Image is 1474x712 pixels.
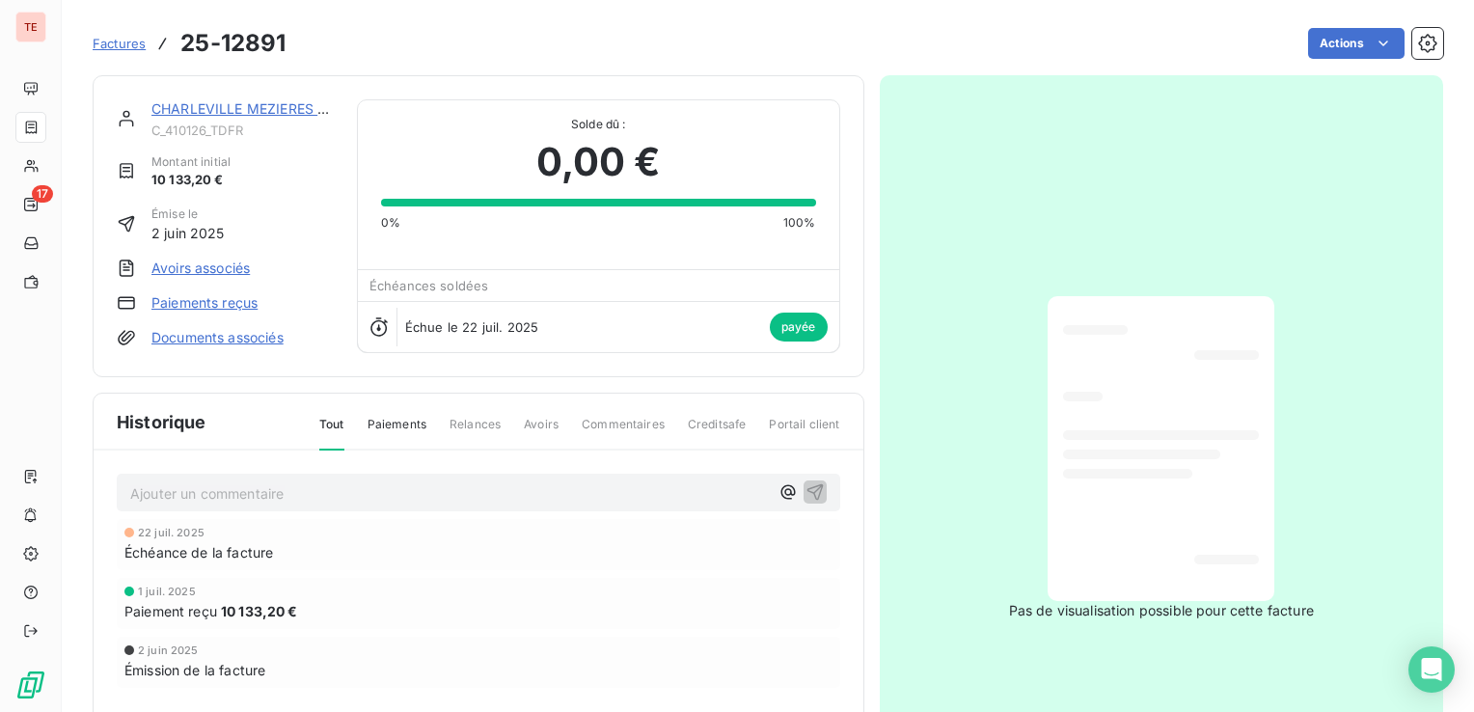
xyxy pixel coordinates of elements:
span: Historique [117,409,206,435]
div: TE [15,12,46,42]
span: Émission de la facture [124,660,265,680]
button: Actions [1308,28,1405,59]
span: Émise le [151,205,225,223]
span: Paiements [368,416,426,449]
div: Open Intercom Messenger [1408,646,1455,693]
span: Pas de visualisation possible pour cette facture [1009,601,1314,620]
span: Relances [450,416,501,449]
span: Creditsafe [688,416,747,449]
span: 2 juin 2025 [138,644,199,656]
a: Avoirs associés [151,259,250,278]
span: Échéance de la facture [124,542,273,562]
span: Solde dû : [381,116,816,133]
span: 10 133,20 € [221,601,298,621]
span: Avoirs [524,416,559,449]
span: Échue le 22 juil. 2025 [405,319,538,335]
span: 100% [783,214,816,232]
span: Factures [93,36,146,51]
span: Tout [319,416,344,451]
span: 2 juin 2025 [151,223,225,243]
span: 17 [32,185,53,203]
span: Montant initial [151,153,231,171]
span: Portail client [769,416,839,449]
span: C_410126_TDFR [151,123,334,138]
img: Logo LeanPay [15,670,46,700]
a: Factures [93,34,146,53]
a: Documents associés [151,328,284,347]
span: 10 133,20 € [151,171,231,190]
span: 0,00 € [536,133,661,191]
span: Échéances soldées [369,278,489,293]
span: 0% [381,214,400,232]
a: Paiements reçus [151,293,258,313]
span: Paiement reçu [124,601,217,621]
span: 22 juil. 2025 [138,527,205,538]
a: CHARLEVILLE MEZIERES CH [151,100,337,117]
span: payée [770,313,828,342]
span: 1 juil. 2025 [138,586,196,597]
h3: 25-12891 [180,26,286,61]
span: Commentaires [582,416,665,449]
